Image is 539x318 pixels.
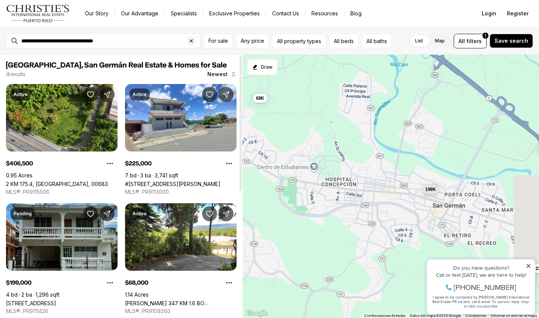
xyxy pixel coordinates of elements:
[133,211,147,217] p: Active
[6,61,227,69] span: [GEOGRAPHIC_DATA], San Germán Real Estate & Homes for Sale
[222,156,237,171] button: Property options
[115,8,164,19] a: Our Advantage
[202,87,217,102] button: Save Property: #48 CALLE SANTA ROSA
[485,33,486,39] span: 1
[8,17,108,22] div: Do you have questions?
[454,34,487,48] button: Allfilters1
[6,181,108,187] a: 2 KM 175.4, SAN GERMAN PR, 00683
[208,38,228,44] span: For sale
[79,8,115,19] a: Our Story
[103,156,118,171] button: Property options
[253,93,267,102] button: 68K
[202,206,217,221] button: Save Property: CARR 347 KM 1.6 BO SABANA GRANDE ABAJO
[125,181,220,187] a: #48 CALLE SANTA ROSA, SAN GERMAN PR, 00683
[272,34,326,48] button: All property types
[305,8,344,19] a: Resources
[204,34,233,48] button: For sale
[466,37,482,45] span: filters
[100,87,115,102] button: Share Property
[6,4,70,22] img: logo
[222,275,237,290] button: Property options
[6,300,56,306] a: 24 CALLE PALMA, SAN GERMAN PR, 00683
[362,34,392,48] button: All baths
[13,91,28,97] p: Active
[207,71,228,77] span: Newest
[477,6,501,21] button: Login
[203,67,241,82] button: Newest
[425,186,436,192] span: 199K
[266,8,305,19] button: Contact Us
[103,275,118,290] button: Property options
[100,206,115,221] button: Share Property
[422,185,439,194] button: 199K
[502,6,533,21] button: Register
[31,35,93,43] span: [PHONE_NUMBER]
[344,8,368,19] a: Blog
[490,34,533,48] button: Save search
[203,8,266,19] a: Exclusive Properties
[410,313,461,318] span: Datos del mapa ©2025 Google
[83,206,98,221] button: Save Property: 24 CALLE PALMA
[6,71,25,77] p: 4 results
[256,95,264,101] span: 68K
[9,46,107,60] span: I agree to be contacted by [PERSON_NAME] International Real Estate PR via text, call & email. To ...
[219,206,234,221] button: Share Property
[247,59,277,75] button: Start drawing
[187,34,200,48] button: Clear search input
[494,38,528,44] span: Save search
[241,38,264,44] span: Any price
[83,87,98,102] button: Save Property: 2 KM 175.4
[459,37,465,45] span: All
[13,211,32,217] p: Pending
[8,24,108,29] div: Call or text [DATE], we are here to help!
[482,10,496,16] span: Login
[329,34,359,48] button: All beds
[125,300,237,306] a: CARR 347 KM 1.6 BO SABANA GRANDE ABAJO, SAN GERMAN PR, 00683
[409,34,429,48] label: List
[165,8,203,19] a: Specialists
[236,34,269,48] button: Any price
[429,34,451,48] label: Map
[133,91,147,97] p: Active
[507,10,529,16] span: Register
[219,87,234,102] button: Share Property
